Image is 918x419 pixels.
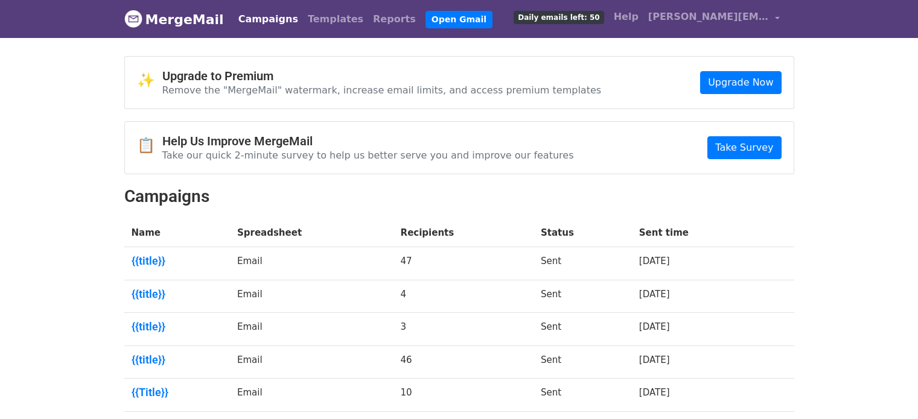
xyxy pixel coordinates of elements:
a: Upgrade Now [700,71,781,94]
a: {{Title}} [132,386,223,399]
th: Status [534,219,632,247]
td: Email [230,313,394,346]
a: [DATE] [639,256,670,266]
a: [PERSON_NAME][EMAIL_ADDRESS][DOMAIN_NAME] [643,5,785,33]
td: Sent [534,247,632,280]
td: Sent [534,345,632,379]
span: 📋 [137,137,162,154]
a: [DATE] [639,387,670,398]
td: 10 [394,379,534,412]
a: [DATE] [639,321,670,332]
h4: Upgrade to Premium [162,69,602,83]
th: Name [124,219,230,247]
th: Recipients [394,219,534,247]
a: Daily emails left: 50 [509,5,608,29]
span: ✨ [137,72,162,89]
td: Sent [534,280,632,313]
p: Take our quick 2-minute survey to help us better serve you and improve our features [162,149,574,162]
th: Sent time [632,219,764,247]
h2: Campaigns [124,186,794,207]
img: MergeMail logo [124,10,142,28]
a: Reports [368,7,421,31]
a: MergeMail [124,7,224,32]
a: [DATE] [639,354,670,365]
a: {{title}} [132,288,223,301]
a: Open Gmail [426,11,492,28]
a: Campaigns [234,7,303,31]
p: Remove the "MergeMail" watermark, increase email limits, and access premium templates [162,84,602,96]
span: [PERSON_NAME][EMAIL_ADDRESS][DOMAIN_NAME] [648,10,769,24]
td: Email [230,280,394,313]
h4: Help Us Improve MergeMail [162,134,574,148]
a: Help [609,5,643,29]
a: {{title}} [132,320,223,333]
a: Take Survey [707,136,781,159]
td: 47 [394,247,534,280]
a: [DATE] [639,289,670,300]
a: Templates [303,7,368,31]
td: 46 [394,345,534,379]
td: Sent [534,313,632,346]
td: 4 [394,280,534,313]
span: Daily emails left: 50 [514,11,604,24]
td: Sent [534,379,632,412]
a: {{title}} [132,254,223,268]
td: Email [230,345,394,379]
th: Spreadsheet [230,219,394,247]
a: {{title}} [132,353,223,367]
td: 3 [394,313,534,346]
td: Email [230,247,394,280]
td: Email [230,379,394,412]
